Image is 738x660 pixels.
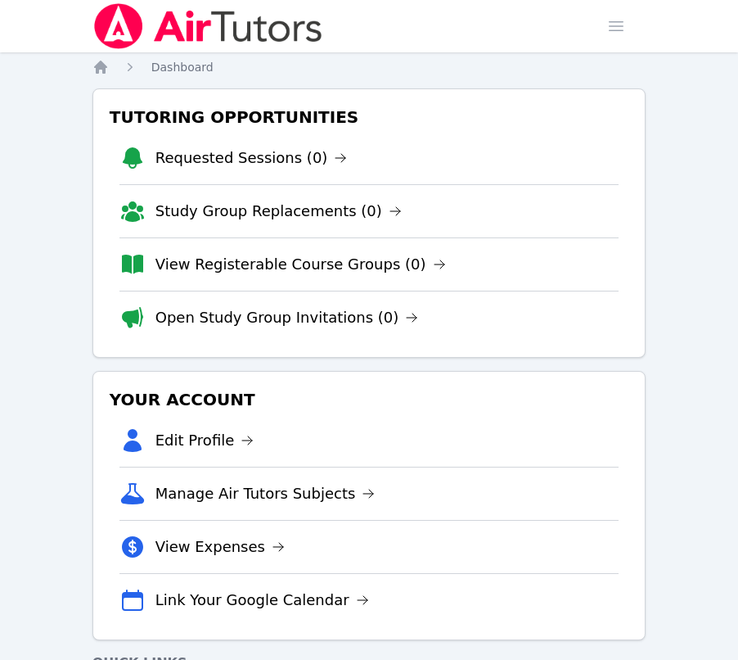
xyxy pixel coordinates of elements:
[155,306,419,329] a: Open Study Group Invitations (0)
[106,102,632,132] h3: Tutoring Opportunities
[106,385,632,414] h3: Your Account
[155,253,446,276] a: View Registerable Course Groups (0)
[92,3,324,49] img: Air Tutors
[155,589,369,612] a: Link Your Google Calendar
[155,147,348,170] a: Requested Sessions (0)
[92,59,646,75] nav: Breadcrumb
[151,59,214,75] a: Dashboard
[155,429,254,452] a: Edit Profile
[155,536,285,558] a: View Expenses
[155,200,402,223] a: Study Group Replacements (0)
[155,482,376,505] a: Manage Air Tutors Subjects
[151,61,214,74] span: Dashboard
